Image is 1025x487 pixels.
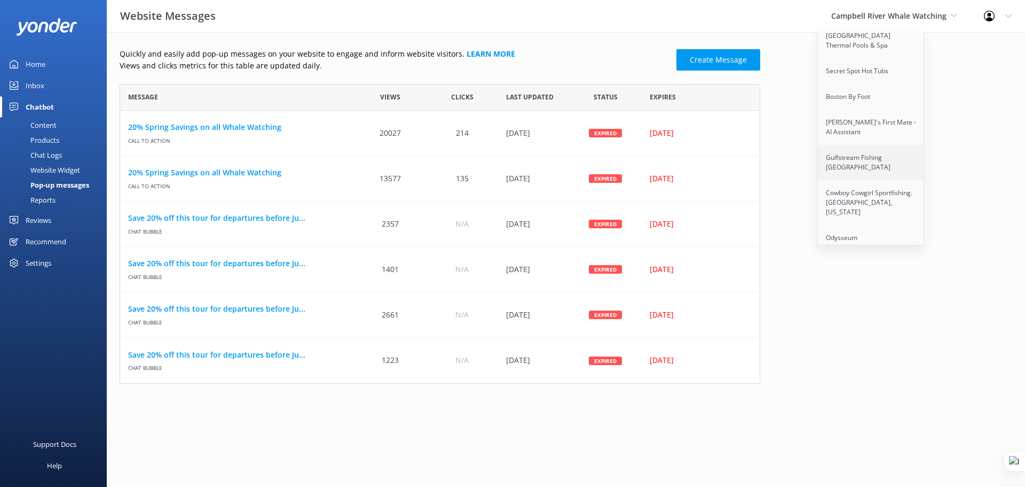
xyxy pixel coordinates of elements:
[128,212,346,224] a: Save 20% off this tour for departures before Ju...
[650,92,676,102] span: Expires
[128,179,346,190] span: Call to action
[6,192,56,207] div: Reports
[120,292,760,338] div: row
[818,145,925,180] a: Gulfstream Fishing [GEOGRAPHIC_DATA]
[676,49,760,71] a: Create Message
[451,92,474,102] span: Clicks
[128,224,346,235] span: Chat bubble
[818,180,925,225] a: Cowboy Cowgirl Sportfishing. [GEOGRAPHIC_DATA], [US_STATE]
[354,202,426,247] div: 2357
[589,174,622,183] div: Expired
[498,156,570,202] div: 01 May 2025
[16,18,77,36] img: yonder-white-logo.png
[589,129,622,137] div: Expired
[120,247,760,292] div: row
[426,156,498,202] div: 135
[506,92,554,102] span: Last updated
[6,118,107,133] a: Content
[818,58,925,84] a: Secret Spot Hot Tubs
[6,177,89,192] div: Pop-up messages
[650,127,745,139] div: [DATE]
[120,111,760,383] div: grid
[47,455,62,476] div: Help
[26,75,44,96] div: Inbox
[128,303,346,315] a: Save 20% off this tour for departures before Ju...
[26,96,54,118] div: Chatbot
[650,264,745,275] div: [DATE]
[120,111,760,156] div: row
[831,11,947,21] span: Campbell River Whale Watching
[6,192,107,207] a: Reports
[354,247,426,292] div: 1401
[120,7,216,25] h3: Website Messages
[650,309,745,321] div: [DATE]
[818,110,925,145] a: [PERSON_NAME]'s First Mate - AI Assistant
[120,60,670,72] p: Views and clicks metrics for this table are updated daily.
[354,292,426,338] div: 2661
[33,434,76,455] div: Support Docs
[120,202,760,247] div: row
[455,218,469,230] span: N/A
[650,173,745,184] div: [DATE]
[354,338,426,383] div: 1223
[354,111,426,156] div: 20027
[120,156,760,202] div: row
[128,349,346,361] a: Save 20% off this tour for departures before Ju...
[26,231,66,252] div: Recommend
[650,354,745,366] div: [DATE]
[498,338,570,383] div: 01 May 2025
[26,252,51,274] div: Settings
[467,49,515,59] a: Learn more
[589,311,622,319] div: Expired
[818,225,925,260] a: Odysseum [GEOGRAPHIC_DATA]
[128,133,346,144] span: Call to action
[589,220,622,228] div: Expired
[120,338,760,383] div: row
[589,265,622,274] div: Expired
[455,309,469,321] span: N/A
[6,163,80,177] div: Website Widget
[128,121,346,133] a: 20% Spring Savings on all Whale Watching
[818,84,925,110] a: Boston By Foot
[6,133,107,148] a: Products
[6,133,59,148] div: Products
[426,111,498,156] div: 214
[498,202,570,247] div: 01 May 2025
[128,167,346,179] a: 20% Spring Savings on all Whale Watching
[498,292,570,338] div: 01 May 2025
[6,163,107,177] a: Website Widget
[380,92,400,102] span: Views
[128,258,346,269] a: Save 20% off this tour for departures before Ju...
[26,53,45,75] div: Home
[455,264,469,275] span: N/A
[498,111,570,156] div: 01 May 2025
[128,361,346,372] span: Chat bubble
[6,148,107,163] a: Chat Logs
[120,48,670,60] p: Quickly and easily add pop-up messages on your website to engage and inform website visitors.
[818,23,925,58] a: [GEOGRAPHIC_DATA] Thermal Pools & Spa
[594,92,618,102] span: Status
[498,247,570,292] div: 01 May 2025
[128,315,346,326] span: Chat bubble
[128,269,346,281] span: Chat bubble
[455,354,469,366] span: N/A
[128,92,158,102] span: Message
[354,156,426,202] div: 13577
[650,218,745,230] div: [DATE]
[6,177,107,192] a: Pop-up messages
[6,148,62,163] div: Chat Logs
[6,118,57,133] div: Content
[589,356,622,365] div: Expired
[26,210,51,231] div: Reviews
